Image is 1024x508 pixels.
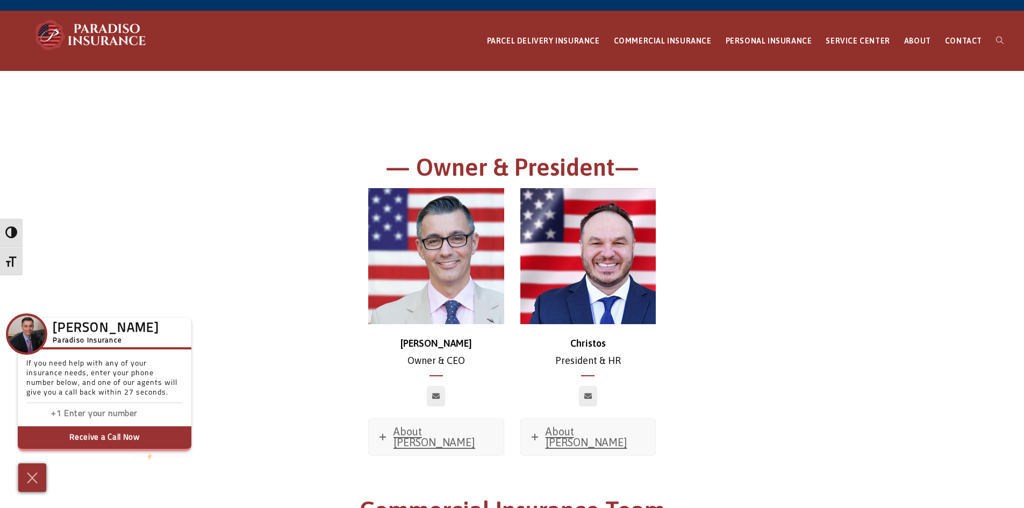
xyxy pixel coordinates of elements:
strong: [PERSON_NAME] [400,338,472,349]
span: About [PERSON_NAME] [546,425,627,448]
a: PERSONAL INSURANCE [719,11,819,71]
h3: [PERSON_NAME] [53,324,159,334]
span: COMMERCIAL INSURANCE [614,37,712,45]
a: About [PERSON_NAME] [369,419,504,455]
a: SERVICE CENTER [819,11,897,71]
span: About [PERSON_NAME] [393,425,475,448]
p: Owner & CEO [368,335,504,370]
span: PERSONAL INSURANCE [726,37,812,45]
a: COMMERCIAL INSURANCE [607,11,719,71]
span: SERVICE CENTER [826,37,890,45]
strong: Christos [570,338,606,349]
span: ABOUT [904,37,931,45]
a: We'rePowered by iconbyResponseiQ [132,453,191,460]
a: ABOUT [897,11,938,71]
img: Christos_500x500 [520,188,656,324]
a: PARCEL DELIVERY INSURANCE [480,11,607,71]
a: CONTACT [938,11,989,71]
button: Receive a Call Now [18,426,191,451]
img: chris-500x500 (1) [368,188,504,324]
p: President & HR [520,335,656,370]
input: Enter phone number [64,406,171,422]
p: If you need help with any of your insurance needs, enter your phone number below, and one of our ... [26,359,183,403]
img: Paradiso Insurance [32,19,151,51]
span: We're by [132,453,159,460]
img: Company Icon [8,316,45,353]
span: CONTACT [945,37,982,45]
img: Cross icon [24,469,40,486]
span: PARCEL DELIVERY INSURANCE [487,37,600,45]
h5: Paradiso Insurance [53,335,159,347]
h1: — Owner & President— [217,152,808,189]
input: Enter country code [32,406,64,422]
img: Powered by icon [147,452,152,461]
a: About [PERSON_NAME] [521,419,656,455]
